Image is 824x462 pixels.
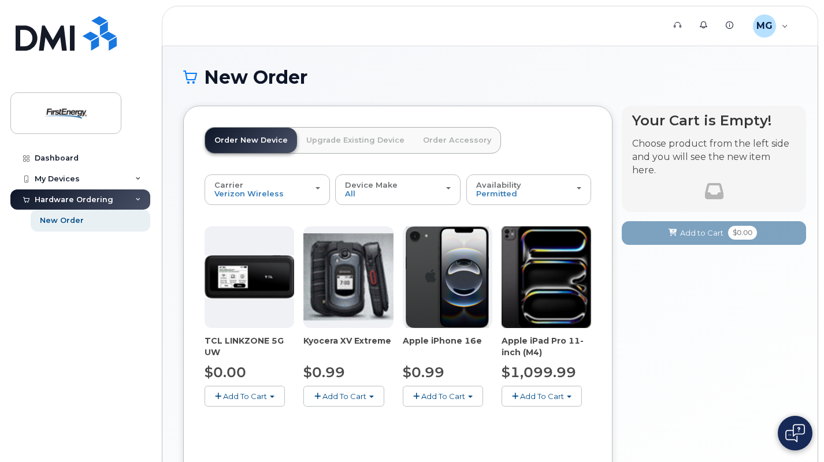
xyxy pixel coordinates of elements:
[297,128,414,153] a: Upgrade Existing Device
[403,386,483,406] button: Add To Cart
[303,233,393,321] img: xvextreme.gif
[205,174,330,204] button: Carrier Verizon Wireless
[502,364,576,381] span: $1,099.99
[622,221,806,245] button: Add to Cart $0.00
[223,392,267,401] span: Add To Cart
[322,392,366,401] span: Add To Cart
[403,335,492,358] div: Apple iPhone 16e
[303,335,393,358] div: Kyocera XV Extreme
[414,128,500,153] a: Order Accessory
[335,174,461,204] button: Device Make All
[214,189,284,198] span: Verizon Wireless
[205,386,285,406] button: Add To Cart
[205,364,246,381] span: $0.00
[205,335,294,358] div: TCL LINKZONE 5G UW
[345,180,398,189] span: Device Make
[520,392,564,401] span: Add To Cart
[205,128,297,153] a: Order New Device
[728,226,757,240] span: $0.00
[680,228,723,239] span: Add to Cart
[345,189,355,198] span: All
[476,189,517,198] span: Permitted
[214,180,243,189] span: Carrier
[466,174,592,204] button: Availability Permitted
[403,364,444,381] span: $0.99
[303,364,345,381] span: $0.99
[632,113,796,128] h4: Your Cart is Empty!
[406,226,489,328] img: iphone16e.png
[632,137,796,177] p: Choose product from the left side and you will see the new item here.
[421,392,465,401] span: Add To Cart
[303,386,384,406] button: Add To Cart
[502,335,591,358] div: Apple iPad Pro 11-inch (M4)
[785,424,805,442] img: Open chat
[476,180,521,189] span: Availability
[183,67,797,87] h1: New Order
[502,386,582,406] button: Add To Cart
[205,255,294,299] img: linkzone5g.png
[502,226,591,328] img: ipad_pro_11_m4.png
